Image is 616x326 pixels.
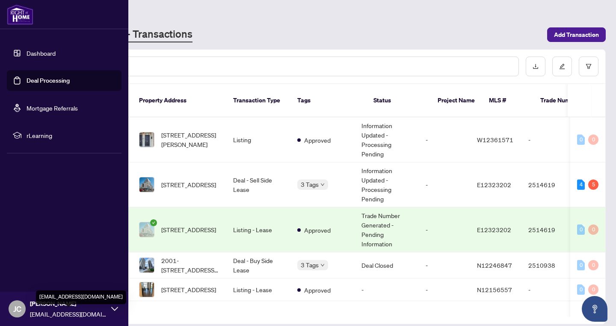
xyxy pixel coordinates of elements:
[27,104,78,112] a: Mortgage Referrals
[139,132,154,147] img: thumbnail-img
[30,309,107,319] span: [EMAIL_ADDRESS][DOMAIN_NAME]
[27,49,56,57] a: Dashboard
[150,219,157,226] span: check-circle
[477,286,512,293] span: N12156557
[521,278,581,301] td: -
[582,296,607,322] button: Open asap
[533,84,593,117] th: Trade Number
[547,27,606,42] button: Add Transaction
[477,226,511,233] span: E12323202
[521,252,581,278] td: 2510938
[139,282,154,297] img: thumbnail-img
[577,260,585,270] div: 0
[552,57,572,76] button: edit
[579,57,598,76] button: filter
[477,181,511,188] span: E12323202
[419,207,470,252] td: -
[355,252,419,278] td: Deal Closed
[577,284,585,295] div: 0
[577,135,585,145] div: 0
[355,162,419,207] td: Information Updated - Processing Pending
[7,4,33,25] img: logo
[320,263,325,267] span: down
[431,84,482,117] th: Project Name
[226,278,290,301] td: Listing - Lease
[36,290,126,304] div: [EMAIL_ADDRESS][DOMAIN_NAME]
[161,225,216,234] span: [STREET_ADDRESS]
[577,224,585,235] div: 0
[355,207,419,252] td: Trade Number Generated - Pending Information
[161,285,216,294] span: [STREET_ADDRESS]
[161,130,219,149] span: [STREET_ADDRESS][PERSON_NAME]
[577,179,585,190] div: 4
[132,84,226,117] th: Property Address
[588,224,598,235] div: 0
[13,303,21,315] span: JC
[588,260,598,270] div: 0
[161,180,216,189] span: [STREET_ADDRESS]
[526,57,545,76] button: download
[477,261,512,269] span: N12246847
[521,117,581,162] td: -
[290,84,367,117] th: Tags
[320,182,325,187] span: down
[30,299,107,308] span: [PERSON_NAME]
[27,77,70,84] a: Deal Processing
[301,260,319,270] span: 3 Tags
[482,84,533,117] th: MLS #
[226,252,290,278] td: Deal - Buy Side Lease
[304,225,331,235] span: Approved
[419,117,470,162] td: -
[588,135,598,145] div: 0
[554,28,599,42] span: Add Transaction
[588,284,598,295] div: 0
[355,278,419,301] td: -
[419,252,470,278] td: -
[588,179,598,190] div: 5
[139,177,154,192] img: thumbnail-img
[301,179,319,189] span: 3 Tags
[419,278,470,301] td: -
[226,117,290,162] td: Listing
[161,256,219,275] span: 2001-[STREET_ADDRESS][PERSON_NAME][PERSON_NAME]
[559,63,565,69] span: edit
[226,207,290,252] td: Listing - Lease
[521,207,581,252] td: 2514619
[533,63,539,69] span: download
[139,258,154,272] img: thumbnail-img
[27,131,115,140] span: rLearning
[521,162,581,207] td: 2514619
[304,135,331,145] span: Approved
[355,117,419,162] td: Information Updated - Processing Pending
[226,162,290,207] td: Deal - Sell Side Lease
[477,136,513,144] span: W12361571
[226,84,290,117] th: Transaction Type
[419,162,470,207] td: -
[367,84,431,117] th: Status
[304,285,331,295] span: Approved
[586,63,592,69] span: filter
[139,222,154,237] img: thumbnail-img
